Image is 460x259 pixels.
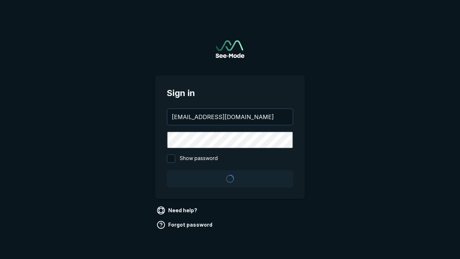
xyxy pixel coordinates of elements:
span: Show password [180,154,218,163]
a: Need help? [155,205,200,216]
span: Sign in [167,87,293,100]
a: Go to sign in [216,40,244,58]
img: See-Mode Logo [216,40,244,58]
input: your@email.com [167,109,293,125]
a: Forgot password [155,219,215,231]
